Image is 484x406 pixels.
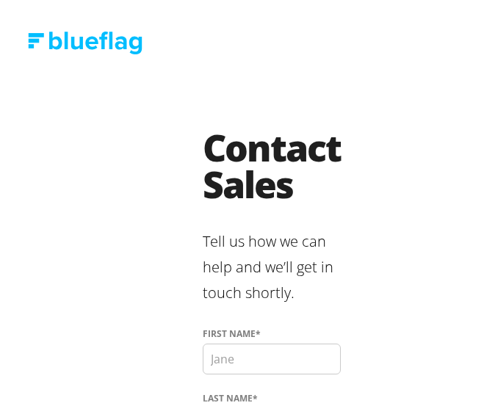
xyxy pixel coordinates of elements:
[203,125,341,220] h1: Contact Sales
[203,339,341,370] input: Jane
[203,220,341,308] h2: Tell us how we can help and we’ll get in touch shortly.
[203,323,256,336] span: First name
[203,388,253,401] span: Last name
[28,27,142,50] img: Blue Flag logo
